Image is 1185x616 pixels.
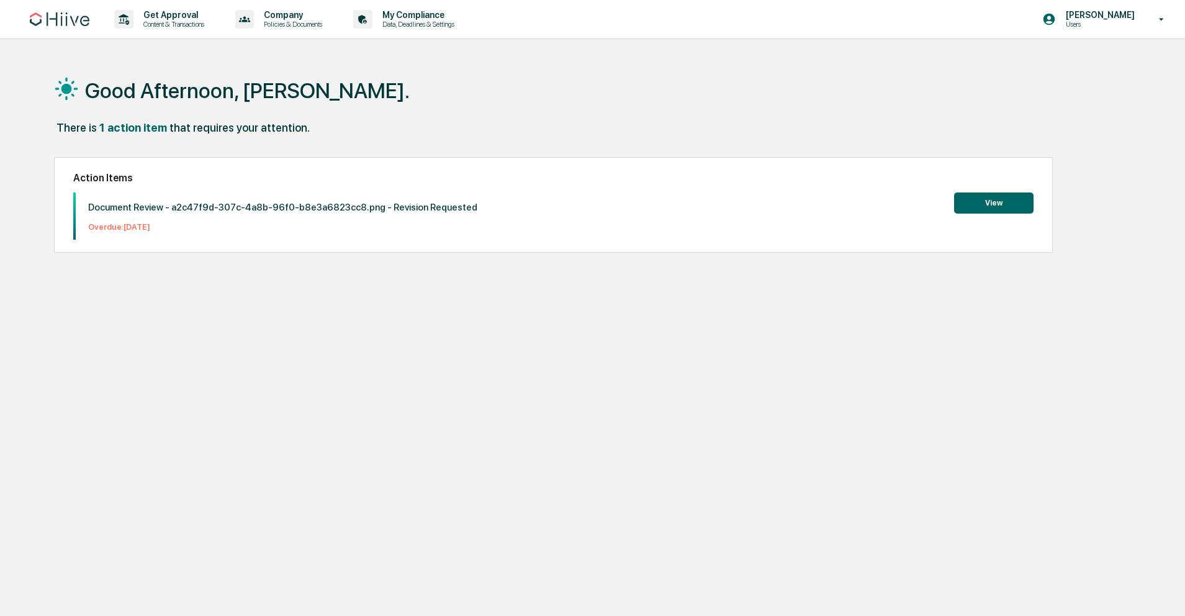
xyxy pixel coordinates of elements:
img: logo [30,12,89,26]
p: Document Review - a2c47f9d-307c-4a8b-96f0-b8e3a6823cc8.png - Revision Requested [88,202,477,213]
p: Company [254,10,328,20]
div: that requires your attention. [169,121,310,134]
p: Policies & Documents [254,20,328,29]
p: Data, Deadlines & Settings [372,20,461,29]
p: My Compliance [372,10,461,20]
p: Content & Transactions [133,20,210,29]
div: 1 action item [99,121,167,134]
h1: Good Afternoon, [PERSON_NAME]. [85,78,410,103]
p: Users [1056,20,1141,29]
a: View [954,196,1034,208]
p: Get Approval [133,10,210,20]
div: There is [56,121,97,134]
p: [PERSON_NAME] [1056,10,1141,20]
p: Overdue: [DATE] [88,222,477,232]
h2: Action Items [73,172,1033,184]
button: View [954,192,1034,214]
